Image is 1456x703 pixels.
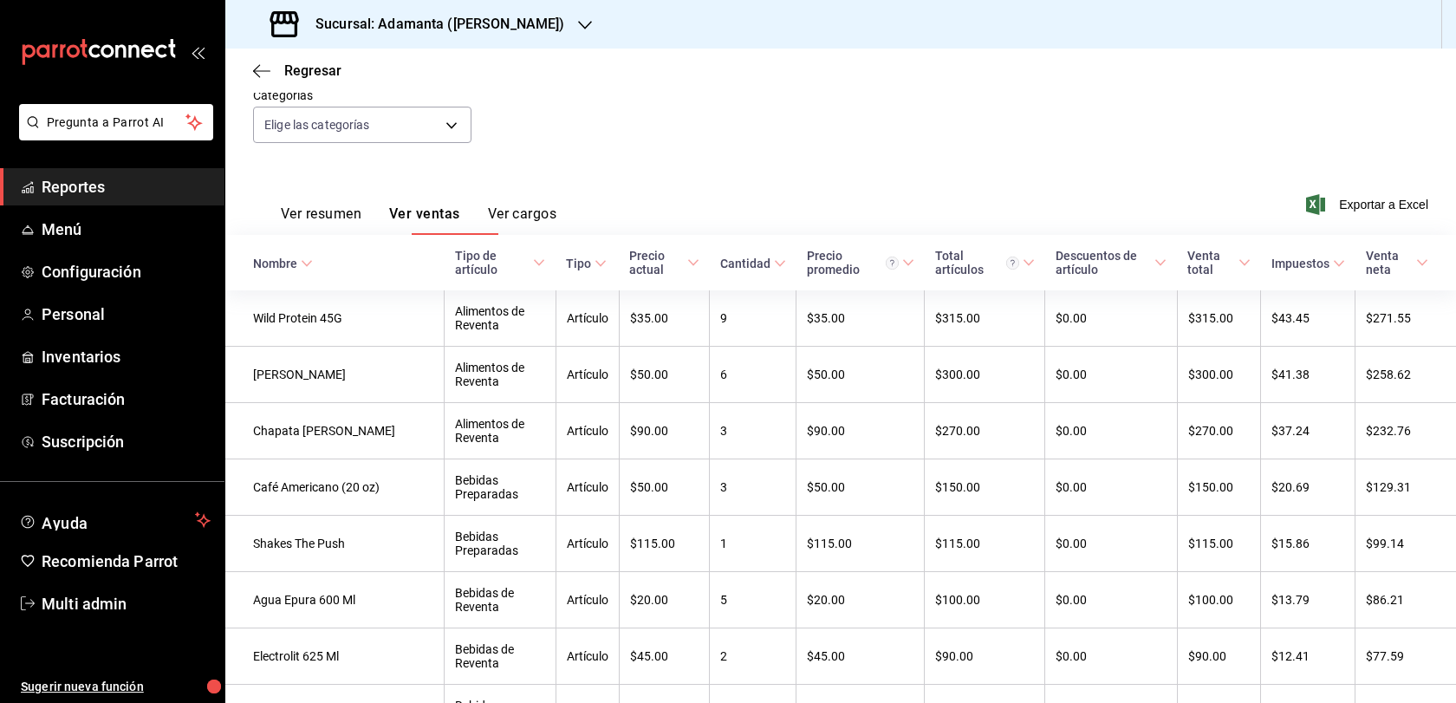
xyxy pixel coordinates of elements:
button: open_drawer_menu [191,45,205,59]
label: Categorías [253,89,471,101]
td: Chapata [PERSON_NAME] [225,403,445,459]
button: Ver ventas [389,205,460,235]
td: Wild Protein 45G [225,290,445,347]
td: $12.41 [1261,628,1355,685]
td: $150.00 [1177,459,1261,516]
td: $77.59 [1355,628,1456,685]
td: $315.00 [925,290,1045,347]
td: Artículo [556,290,619,347]
span: Facturación [42,387,211,411]
span: Configuración [42,260,211,283]
td: $50.00 [619,347,710,403]
td: $150.00 [925,459,1045,516]
td: $0.00 [1045,572,1178,628]
span: Elige las categorías [264,116,370,133]
td: Artículo [556,347,619,403]
td: $271.55 [1355,290,1456,347]
td: Alimentos de Reventa [445,403,556,459]
td: Artículo [556,572,619,628]
td: 3 [710,459,796,516]
td: Artículo [556,628,619,685]
div: Total artículos [935,249,1019,277]
div: Descuentos de artículo [1056,249,1152,277]
span: Multi admin [42,592,211,615]
td: $45.00 [796,628,925,685]
td: $300.00 [925,347,1045,403]
span: Recomienda Parrot [42,550,211,573]
td: $129.31 [1355,459,1456,516]
td: Bebidas Preparadas [445,459,556,516]
button: Pregunta a Parrot AI [19,104,213,140]
td: 5 [710,572,796,628]
div: Cantidad [720,257,770,270]
td: $258.62 [1355,347,1456,403]
td: $0.00 [1045,403,1178,459]
td: $0.00 [1045,459,1178,516]
button: Ver resumen [281,205,361,235]
button: Exportar a Excel [1310,194,1428,215]
td: Café Americano (20 oz) [225,459,445,516]
td: $100.00 [1177,572,1261,628]
td: 2 [710,628,796,685]
td: $90.00 [1177,628,1261,685]
span: Reportes [42,175,211,199]
td: $86.21 [1355,572,1456,628]
div: Impuestos [1271,257,1329,270]
td: $115.00 [925,516,1045,572]
td: $20.00 [619,572,710,628]
span: Menú [42,218,211,241]
td: 1 [710,516,796,572]
td: Alimentos de Reventa [445,347,556,403]
span: Regresar [284,62,341,79]
button: Regresar [253,62,341,79]
td: $0.00 [1045,290,1178,347]
td: [PERSON_NAME] [225,347,445,403]
span: Venta neta [1366,249,1428,277]
td: $0.00 [1045,628,1178,685]
span: Precio promedio [807,249,914,277]
td: $37.24 [1261,403,1355,459]
span: Inventarios [42,345,211,368]
td: Agua Epura 600 Ml [225,572,445,628]
span: Venta total [1187,249,1251,277]
td: Artículo [556,516,619,572]
div: Precio actual [629,249,684,277]
td: $0.00 [1045,347,1178,403]
td: Bebidas Preparadas [445,516,556,572]
td: $300.00 [1177,347,1261,403]
td: $50.00 [796,459,925,516]
td: Bebidas de Reventa [445,572,556,628]
td: $90.00 [796,403,925,459]
button: Ver cargos [488,205,557,235]
h3: Sucursal: Adamanta ([PERSON_NAME]) [302,14,564,35]
span: Personal [42,303,211,326]
td: $90.00 [925,628,1045,685]
td: 6 [710,347,796,403]
span: Nombre [253,257,313,270]
td: $315.00 [1177,290,1261,347]
td: $50.00 [796,347,925,403]
td: Electrolit 625 Ml [225,628,445,685]
svg: El total artículos considera cambios de precios en los artículos así como costos adicionales por ... [1006,257,1019,270]
span: Ayuda [42,510,188,531]
span: Total artículos [935,249,1035,277]
span: Pregunta a Parrot AI [47,114,186,132]
td: $41.38 [1261,347,1355,403]
td: 9 [710,290,796,347]
div: Tipo de artículo [455,249,530,277]
td: $15.86 [1261,516,1355,572]
td: $232.76 [1355,403,1456,459]
div: Tipo [566,257,591,270]
td: $20.00 [796,572,925,628]
span: Descuentos de artículo [1056,249,1167,277]
td: $99.14 [1355,516,1456,572]
td: $270.00 [925,403,1045,459]
div: Nombre [253,257,297,270]
span: Cantidad [720,257,786,270]
span: Tipo de artículo [455,249,546,277]
td: 3 [710,403,796,459]
span: Sugerir nueva función [21,678,211,696]
td: Artículo [556,459,619,516]
td: $0.00 [1045,516,1178,572]
td: $50.00 [619,459,710,516]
